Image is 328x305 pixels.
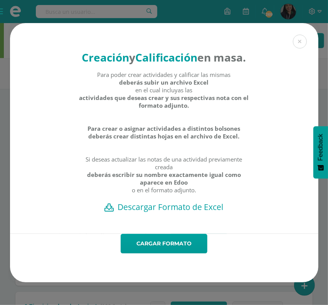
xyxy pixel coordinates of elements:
[79,71,249,202] div: Para poder crear actividades y calificar las mismas en el cual incluyas las Si deseas actualizar ...
[79,50,249,65] h4: en masa.
[317,134,324,161] span: Feedback
[313,126,328,178] button: Feedback - Mostrar encuesta
[79,171,249,186] strong: deberás escribir su nombre exactamente igual como aparece en Edoo
[136,50,198,65] strong: Calificación
[79,94,249,109] strong: actividades que deseas crear y sus respectivas nota con el formato adjunto.
[293,35,307,48] button: Close (Esc)
[119,78,209,86] strong: deberás subir un archivo Excel
[121,234,207,253] a: Cargar formato
[79,125,249,140] strong: Para crear o asignar actividades a distintos bolsones deberás crear distintas hojas en el archivo...
[82,50,130,65] strong: Creación
[24,202,305,212] a: Descargar Formato de Excel
[130,50,136,65] strong: y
